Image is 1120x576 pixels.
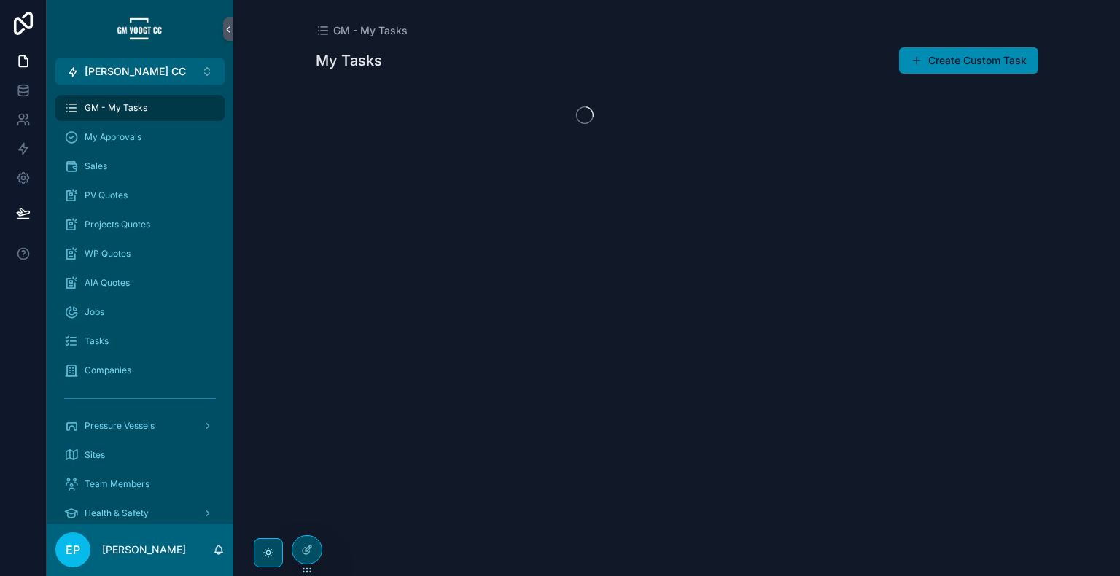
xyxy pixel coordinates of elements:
div: scrollable content [47,85,233,524]
span: Pressure Vessels [85,420,155,432]
a: Pressure Vessels [55,413,225,439]
span: Tasks [85,335,109,347]
span: GM - My Tasks [333,23,408,38]
span: Projects Quotes [85,219,150,230]
a: Companies [55,357,225,384]
span: AIA Quotes [85,277,130,289]
img: App logo [117,17,163,41]
a: GM - My Tasks [316,23,408,38]
span: Sales [85,160,107,172]
a: WP Quotes [55,241,225,267]
span: WP Quotes [85,248,131,260]
span: Jobs [85,306,104,318]
a: My Approvals [55,124,225,150]
a: GM - My Tasks [55,95,225,121]
p: [PERSON_NAME] [102,542,186,557]
span: EP [66,541,80,559]
span: PV Quotes [85,190,128,201]
button: Select Button [55,58,225,85]
span: Health & Safety [85,507,149,519]
a: Projects Quotes [55,211,225,238]
a: PV Quotes [55,182,225,209]
span: GM - My Tasks [85,102,147,114]
a: Team Members [55,471,225,497]
a: AIA Quotes [55,270,225,296]
span: My Approvals [85,131,141,143]
a: Sites [55,442,225,468]
span: Companies [85,365,131,376]
span: Team Members [85,478,149,490]
h1: My Tasks [316,50,382,71]
a: Tasks [55,328,225,354]
button: Create Custom Task [899,47,1038,74]
a: Sales [55,153,225,179]
a: Health & Safety [55,500,225,526]
span: Sites [85,449,105,461]
a: Jobs [55,299,225,325]
span: [PERSON_NAME] CC [85,64,186,79]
